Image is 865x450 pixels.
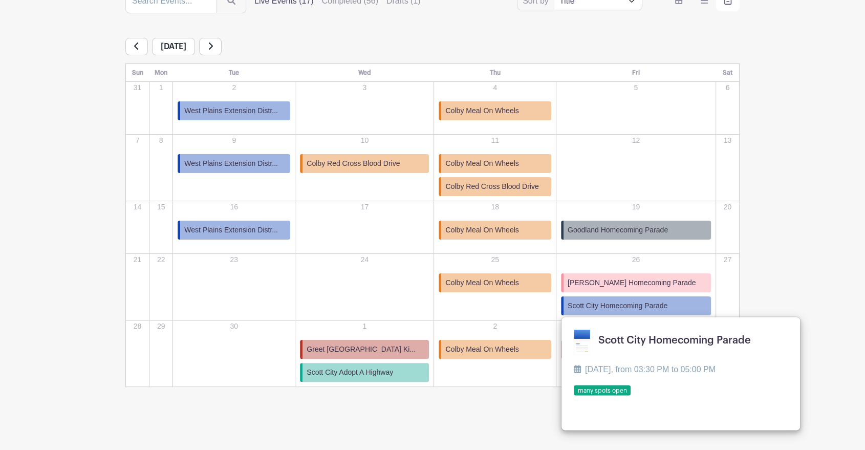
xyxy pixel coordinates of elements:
[295,64,434,82] th: Wed
[300,363,429,382] a: Scott City Adopt A Highway
[296,135,433,146] p: 10
[561,296,711,315] a: Scott City Homecoming Parade
[435,135,555,146] p: 11
[152,38,195,55] span: [DATE]
[307,344,416,355] span: Greet [GEOGRAPHIC_DATA] Ki...
[150,254,172,265] p: 22
[445,225,518,235] span: Colby Meal On Wheels
[568,277,696,288] span: [PERSON_NAME] Homecoming Parade
[717,202,739,212] p: 20
[435,254,555,265] p: 25
[568,225,668,235] span: Goodland Homecoming Parade
[178,154,290,173] a: West Plains Extension Distr...
[300,340,429,359] a: Greet [GEOGRAPHIC_DATA] Ki...
[296,254,433,265] p: 24
[435,321,555,332] p: 2
[174,82,294,93] p: 2
[174,135,294,146] p: 9
[300,154,429,173] a: Colby Red Cross Blood Drive
[126,135,148,146] p: 7
[561,221,711,240] a: Goodland Homecoming Parade
[126,254,148,265] p: 21
[307,158,400,169] span: Colby Red Cross Blood Drive
[174,254,294,265] p: 23
[435,202,555,212] p: 18
[717,82,739,93] p: 6
[561,273,711,292] a: [PERSON_NAME] Homecoming Parade
[557,82,715,93] p: 5
[445,277,518,288] span: Colby Meal On Wheels
[174,202,294,212] p: 16
[557,321,715,332] p: 3
[717,254,739,265] p: 27
[184,158,278,169] span: West Plains Extension Distr...
[149,64,173,82] th: Mon
[307,367,393,378] span: Scott City Adopt A Highway
[434,64,556,82] th: Thu
[557,254,715,265] p: 26
[126,82,148,93] p: 31
[150,135,172,146] p: 8
[296,82,433,93] p: 3
[557,202,715,212] p: 19
[439,340,551,359] a: Colby Meal On Wheels
[126,64,149,82] th: Sun
[568,301,667,311] span: Scott City Homecoming Parade
[435,82,555,93] p: 4
[716,64,739,82] th: Sat
[150,202,172,212] p: 15
[150,82,172,93] p: 1
[439,177,551,196] a: Colby Red Cross Blood Drive
[445,158,518,169] span: Colby Meal On Wheels
[556,64,716,82] th: Fri
[150,321,172,332] p: 29
[126,321,148,332] p: 28
[296,202,433,212] p: 17
[439,154,551,173] a: Colby Meal On Wheels
[439,221,551,240] a: Colby Meal On Wheels
[174,321,294,332] p: 30
[717,135,739,146] p: 13
[173,64,295,82] th: Tue
[126,202,148,212] p: 14
[184,225,278,235] span: West Plains Extension Distr...
[296,321,433,332] p: 1
[439,273,551,292] a: Colby Meal On Wheels
[445,181,538,192] span: Colby Red Cross Blood Drive
[445,105,518,116] span: Colby Meal On Wheels
[178,101,290,120] a: West Plains Extension Distr...
[557,135,715,146] p: 12
[445,344,518,355] span: Colby Meal On Wheels
[178,221,290,240] a: West Plains Extension Distr...
[439,101,551,120] a: Colby Meal On Wheels
[184,105,278,116] span: West Plains Extension Distr...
